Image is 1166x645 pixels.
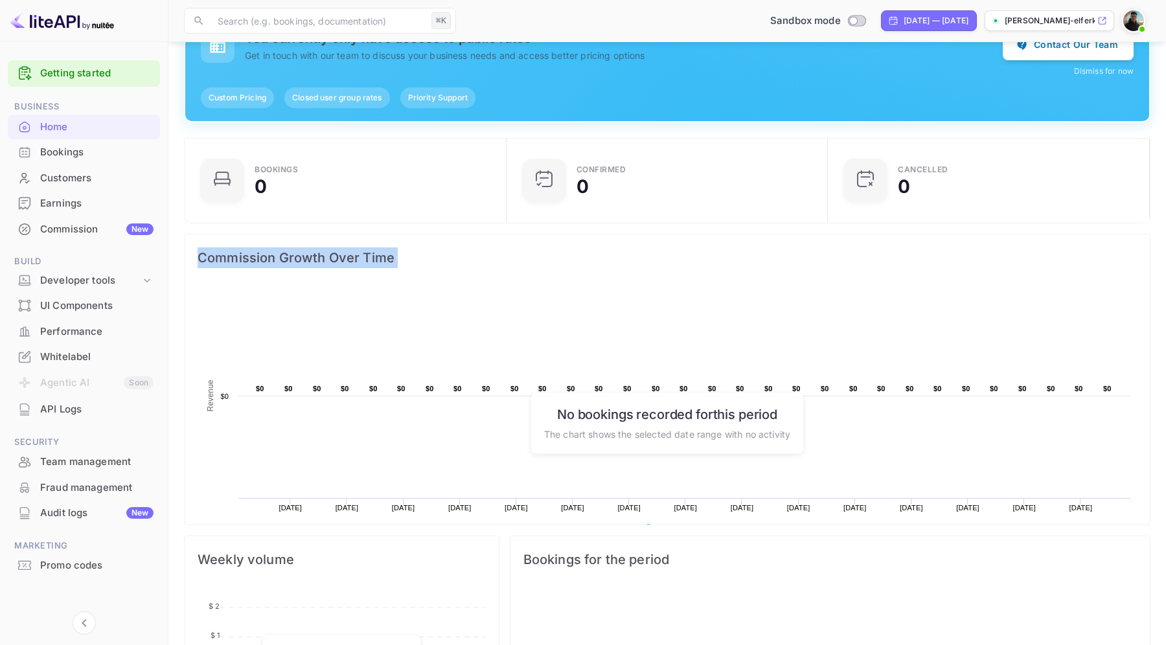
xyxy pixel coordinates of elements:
[8,553,160,577] a: Promo codes
[764,385,773,392] text: $0
[8,319,160,343] a: Performance
[652,385,660,392] text: $0
[431,12,451,29] div: ⌘K
[765,14,871,28] div: Switch to Production mode
[561,504,584,512] text: [DATE]
[544,427,790,441] p: The chart shows the selected date range with no activity
[8,397,160,422] div: API Logs
[211,631,220,640] tspan: $ 1
[397,385,406,392] text: $0
[255,177,267,196] div: 0
[8,397,160,421] a: API Logs
[792,385,801,392] text: $0
[8,140,160,165] div: Bookings
[255,166,298,174] div: Bookings
[821,385,829,392] text: $0
[210,8,426,34] input: Search (e.g. bookings, documentation)
[40,324,154,339] div: Performance
[770,14,841,28] span: Sandbox mode
[8,475,160,501] div: Fraud management
[40,66,154,81] a: Getting started
[1069,504,1093,512] text: [DATE]
[284,92,389,104] span: Closed user group rates
[198,549,486,570] span: Weekly volume
[336,504,359,512] text: [DATE]
[505,504,528,512] text: [DATE]
[40,120,154,135] div: Home
[8,449,160,473] a: Team management
[538,385,547,392] text: $0
[8,539,160,553] span: Marketing
[40,171,154,186] div: Customers
[617,504,641,512] text: [DATE]
[736,385,744,392] text: $0
[126,223,154,235] div: New
[126,507,154,519] div: New
[1012,504,1036,512] text: [DATE]
[1075,385,1083,392] text: $0
[40,196,154,211] div: Earnings
[787,504,810,512] text: [DATE]
[10,10,114,31] img: LiteAPI logo
[8,435,160,449] span: Security
[906,385,914,392] text: $0
[8,191,160,216] div: Earnings
[674,504,698,512] text: [DATE]
[201,92,274,104] span: Custom Pricing
[1103,385,1112,392] text: $0
[8,217,160,241] a: CommissionNew
[8,100,160,114] span: Business
[567,385,575,392] text: $0
[904,15,968,27] div: [DATE] — [DATE]
[523,549,1137,570] span: Bookings for the period
[40,506,154,521] div: Audit logs
[708,385,716,392] text: $0
[8,269,160,292] div: Developer tools
[1003,29,1134,60] button: Contact Our Team
[313,385,321,392] text: $0
[40,273,141,288] div: Developer tools
[849,385,858,392] text: $0
[8,166,160,190] a: Customers
[245,49,1003,62] p: Get in touch with our team to discuss your business needs and access better pricing options
[40,455,154,470] div: Team management
[933,385,942,392] text: $0
[40,299,154,313] div: UI Components
[8,166,160,191] div: Customers
[657,524,690,533] text: Revenue
[510,385,519,392] text: $0
[209,601,220,610] tspan: $ 2
[8,293,160,317] a: UI Components
[623,385,632,392] text: $0
[1047,385,1055,392] text: $0
[1074,65,1134,77] button: Dismiss for now
[482,385,490,392] text: $0
[8,501,160,525] a: Audit logsNew
[8,293,160,319] div: UI Components
[8,475,160,499] a: Fraud management
[8,553,160,578] div: Promo codes
[40,481,154,495] div: Fraud management
[577,177,589,196] div: 0
[680,385,688,392] text: $0
[8,191,160,215] a: Earnings
[40,222,154,237] div: Commission
[220,392,229,400] text: $0
[8,60,160,87] div: Getting started
[956,504,979,512] text: [DATE]
[544,407,790,422] h6: No bookings recorded for this period
[40,145,154,160] div: Bookings
[198,247,1137,268] span: Commission Growth Over Time
[341,385,349,392] text: $0
[962,385,970,392] text: $0
[279,504,302,512] text: [DATE]
[392,504,415,512] text: [DATE]
[73,611,96,635] button: Collapse navigation
[8,115,160,139] a: Home
[1005,15,1095,27] p: [PERSON_NAME]-elferkh-k8rs.nui...
[898,177,910,196] div: 0
[8,449,160,475] div: Team management
[8,501,160,526] div: Audit logsNew
[595,385,603,392] text: $0
[8,115,160,140] div: Home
